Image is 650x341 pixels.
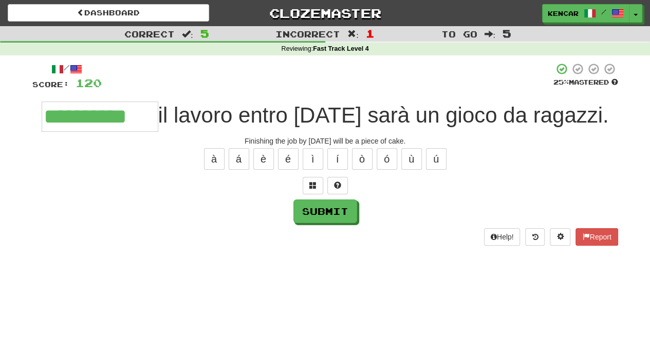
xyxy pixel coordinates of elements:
button: ì [303,148,323,170]
button: ò [352,148,373,170]
span: 5 [503,27,511,39]
a: Dashboard [8,4,209,22]
span: Correct [124,29,175,39]
button: í [327,148,348,170]
span: 120 [76,76,102,89]
button: é [278,148,299,170]
button: Submit [293,199,357,223]
strong: Fast Track Level 4 [313,45,369,52]
button: Single letter hint - you only get 1 per sentence and score half the points! alt+h [327,177,348,194]
span: Incorrect [275,29,340,39]
span: 5 [200,27,209,39]
span: / [601,8,606,15]
button: á [229,148,249,170]
span: : [182,30,193,38]
button: è [253,148,274,170]
span: : [347,30,359,38]
button: Round history (alt+y) [525,228,545,246]
span: : [484,30,495,38]
a: KenCar / [542,4,629,23]
div: / [32,63,102,75]
span: il lavoro entro [DATE] sarà un gioco da ragazzi. [158,103,609,127]
span: To go [441,29,477,39]
span: 1 [366,27,375,39]
span: Score: [32,80,69,89]
button: à [204,148,225,170]
span: 25 % [553,78,569,86]
a: Clozemaster [225,4,426,22]
div: Finishing the job by [DATE] will be a piece of cake. [32,136,618,146]
button: ú [426,148,447,170]
span: KenCar [548,9,579,18]
button: ù [401,148,422,170]
button: ó [377,148,397,170]
button: Help! [484,228,521,246]
button: Switch sentence to multiple choice alt+p [303,177,323,194]
button: Report [575,228,618,246]
div: Mastered [553,78,618,87]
